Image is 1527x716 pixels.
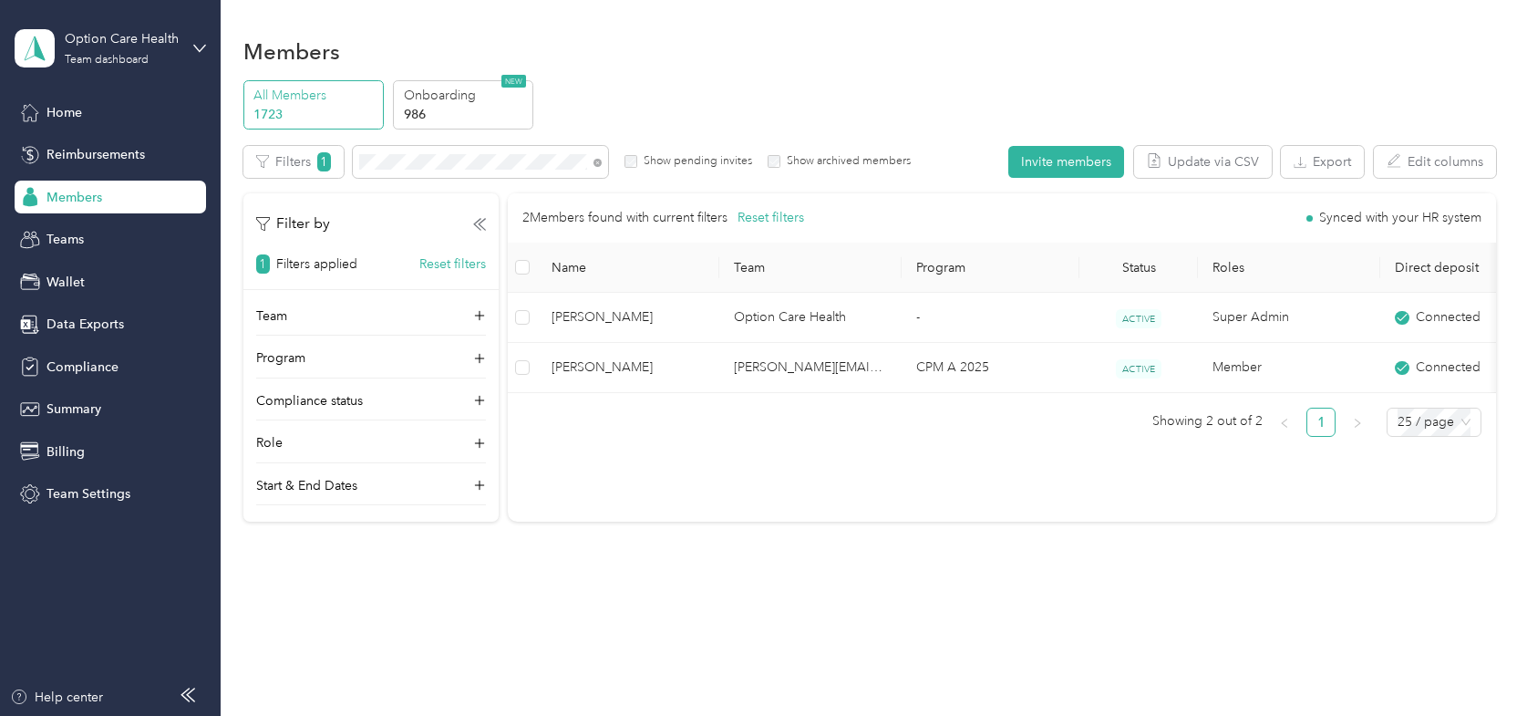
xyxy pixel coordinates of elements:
[46,484,130,503] span: Team Settings
[522,208,727,228] p: 2 Members found with current filters
[256,254,270,274] span: 1
[637,153,752,170] label: Show pending invites
[1008,146,1124,178] button: Invite members
[1198,243,1380,293] th: Roles
[1279,418,1290,429] span: left
[10,688,103,707] button: Help center
[1116,309,1161,328] span: ACTIVE
[1198,343,1380,393] td: Member
[902,293,1079,343] td: -
[719,343,902,393] td: cathy.pihakis@optioncare.com
[1416,358,1481,378] span: Connected
[256,306,287,326] p: Team
[537,293,719,343] td: Harold Rabin
[243,146,344,178] button: Filters1
[552,307,705,327] span: [PERSON_NAME]
[1425,614,1527,716] iframe: Everlance-gr Chat Button Frame
[65,29,179,48] div: Option Care Health
[1134,146,1272,178] button: Update via CSV
[719,293,902,343] td: Option Care Health
[902,343,1079,393] td: CPM A 2025
[65,55,149,66] div: Team dashboard
[1374,146,1496,178] button: Edit columns
[552,358,705,378] span: [PERSON_NAME]
[1343,408,1372,437] button: right
[404,86,528,105] p: Onboarding
[317,152,331,171] span: 1
[1307,409,1335,436] a: 1
[46,358,119,377] span: Compliance
[1306,408,1336,437] li: 1
[1152,408,1263,435] span: Showing 2 out of 2
[46,315,124,334] span: Data Exports
[537,343,719,393] td: Harold McCary
[1116,359,1161,379] span: ACTIVE
[1387,408,1481,437] div: Page Size
[256,433,283,452] p: Role
[1319,212,1481,224] span: Synced with your HR system
[537,243,719,293] th: Name
[256,391,363,410] p: Compliance status
[1270,408,1299,437] button: left
[1198,293,1380,343] td: Super Admin
[1281,146,1364,178] button: Export
[552,260,705,275] span: Name
[419,254,486,274] button: Reset filters
[738,208,804,228] button: Reset filters
[1416,307,1481,327] span: Connected
[1343,408,1372,437] li: Next Page
[256,348,305,368] p: Program
[1352,418,1363,429] span: right
[46,103,82,122] span: Home
[46,188,102,207] span: Members
[780,153,911,170] label: Show archived members
[404,105,528,124] p: 986
[46,230,84,249] span: Teams
[1398,409,1470,436] span: 25 / page
[253,105,377,124] p: 1723
[276,254,357,274] p: Filters applied
[902,243,1079,293] th: Program
[1270,408,1299,437] li: Previous Page
[46,145,145,164] span: Reimbursements
[46,273,85,292] span: Wallet
[253,86,377,105] p: All Members
[243,42,340,61] h1: Members
[719,243,902,293] th: Team
[256,476,357,495] p: Start & End Dates
[501,75,526,88] span: NEW
[46,400,101,419] span: Summary
[1079,243,1198,293] th: Status
[46,442,85,462] span: Billing
[256,213,330,235] p: Filter by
